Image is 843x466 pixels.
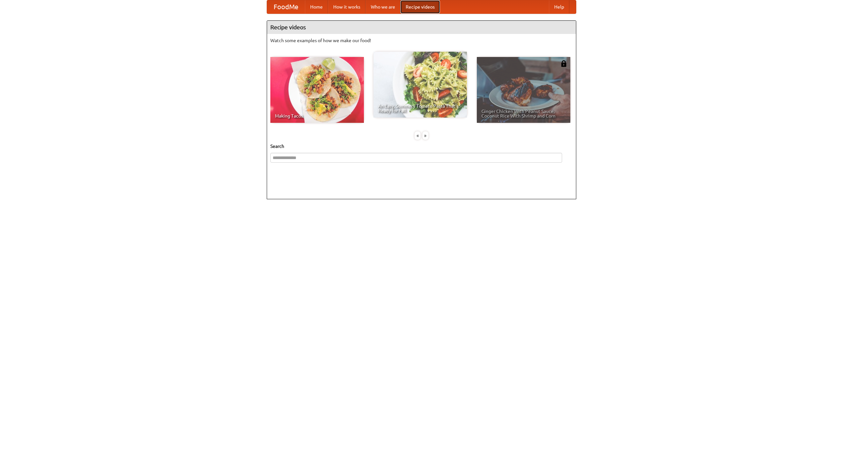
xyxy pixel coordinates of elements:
h4: Recipe videos [267,21,576,34]
a: Help [549,0,569,14]
a: How it works [328,0,366,14]
a: Who we are [366,0,400,14]
a: An Easy, Summery Tomato Pasta That's Ready for Fall [373,52,467,118]
a: Home [305,0,328,14]
div: « [415,131,421,140]
div: » [422,131,428,140]
img: 483408.png [560,60,567,67]
p: Watch some examples of how we make our food! [270,37,573,44]
h5: Search [270,143,573,150]
span: An Easy, Summery Tomato Pasta That's Ready for Fall [378,104,462,113]
a: FoodMe [267,0,305,14]
a: Making Tacos [270,57,364,123]
a: Recipe videos [400,0,440,14]
span: Making Tacos [275,114,359,118]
